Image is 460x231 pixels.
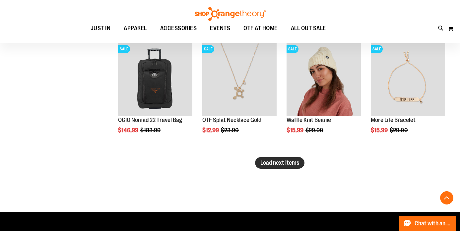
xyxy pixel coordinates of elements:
span: $12.99 [202,127,220,134]
a: Product image for OGIO Nomad 22 Travel BagSALE [118,42,192,117]
a: Product image for Splat Necklace GoldSALE [202,42,277,117]
img: Shop Orangetheory [194,7,267,21]
a: More Life Bracelet [371,117,416,123]
div: product [115,38,196,150]
a: Waffle Knit Beanie [287,117,331,123]
img: Product image for OGIO Nomad 22 Travel Bag [118,42,192,116]
span: JUST IN [91,21,111,36]
span: ALL OUT SALE [291,21,326,36]
span: $15.99 [287,127,304,134]
img: Product image for Waffle Knit Beanie [287,42,361,116]
span: SALE [287,45,298,53]
span: $146.99 [118,127,139,134]
button: Back To Top [440,191,453,204]
a: OGIO Nomad 22 Travel Bag [118,117,182,123]
span: SALE [202,45,214,53]
img: Product image for Splat Necklace Gold [202,42,277,116]
span: Chat with an Expert [415,220,452,227]
div: product [367,38,448,150]
span: $23.90 [221,127,240,134]
a: Product image for More Life BraceletSALE [371,42,445,117]
span: $29.90 [305,127,324,134]
span: $15.99 [371,127,389,134]
a: OTF Splat Necklace Gold [202,117,261,123]
span: $29.00 [390,127,409,134]
span: APPAREL [124,21,147,36]
div: product [283,38,364,150]
span: SALE [371,45,383,53]
span: $183.99 [140,127,162,134]
button: Load next items [255,157,304,169]
a: Product image for Waffle Knit BeanieSALE [287,42,361,117]
div: product [199,38,280,150]
img: Product image for More Life Bracelet [371,42,445,116]
span: EVENTS [210,21,230,36]
span: ACCESSORIES [160,21,197,36]
span: OTF AT HOME [243,21,278,36]
span: Load next items [260,159,299,166]
button: Chat with an Expert [399,216,456,231]
span: SALE [118,45,130,53]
